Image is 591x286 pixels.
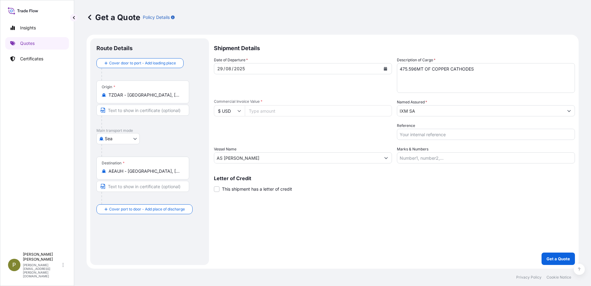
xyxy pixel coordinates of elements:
[546,256,570,262] p: Get a Quote
[516,275,542,280] a: Privacy Policy
[214,176,575,181] p: Letter of Credit
[12,262,16,268] span: P
[222,186,292,192] span: This shipment has a letter of credit
[225,65,232,72] div: month,
[397,146,428,152] label: Marks & Numbers
[143,14,170,20] p: Policy Details
[214,146,236,152] label: Vessel Name
[20,25,36,31] p: Insights
[108,168,181,174] input: Destination
[217,65,223,72] div: day,
[542,253,575,265] button: Get a Quote
[546,275,571,280] a: Cookie Notice
[23,263,61,278] p: [PERSON_NAME][EMAIL_ADDRESS][PERSON_NAME][DOMAIN_NAME]
[397,152,575,163] input: Number1, number2,...
[381,152,392,163] button: Show suggestions
[96,58,184,68] button: Cover door to port - Add loading place
[109,206,185,212] span: Cover port to door - Add place of discharge
[102,84,115,89] div: Origin
[96,181,189,192] input: Text to appear on certificate
[397,63,575,93] textarea: 475.596MT OF COPPER CATHODES
[109,60,176,66] span: Cover door to port - Add loading place
[397,99,427,105] label: Named Assured
[214,38,575,57] p: Shipment Details
[96,133,140,144] button: Select transport
[397,123,415,129] label: Reference
[5,37,69,50] a: Quotes
[96,105,189,116] input: Text to appear on certificate
[223,65,225,72] div: /
[214,99,392,104] span: Commercial Invoice Value
[563,105,575,116] button: Show suggestions
[96,128,203,133] p: Main transport mode
[96,45,133,52] p: Route Details
[397,57,436,63] label: Description of Cargo
[245,105,392,116] input: Type amount
[397,105,563,116] input: Full name
[96,204,193,214] button: Cover port to door - Add place of discharge
[20,40,35,46] p: Quotes
[397,129,575,140] input: Your internal reference
[105,136,113,142] span: Sea
[5,53,69,65] a: Certificates
[108,92,181,98] input: Origin
[214,57,248,63] span: Date of Departure
[214,152,381,163] input: Type to search vessel name or IMO
[102,161,125,166] div: Destination
[87,12,140,22] p: Get a Quote
[232,65,233,72] div: /
[23,252,61,262] p: [PERSON_NAME] [PERSON_NAME]
[381,64,390,74] button: Calendar
[233,65,245,72] div: year,
[20,56,43,62] p: Certificates
[5,22,69,34] a: Insights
